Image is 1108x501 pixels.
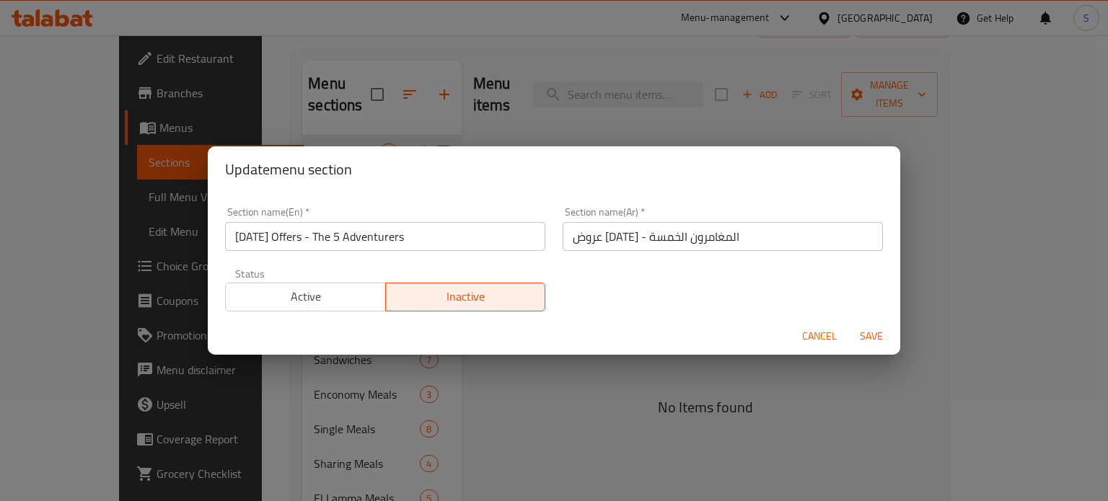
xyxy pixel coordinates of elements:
[848,323,894,350] button: Save
[563,222,883,251] input: Please enter section name(ar)
[232,286,380,307] span: Active
[225,283,386,311] button: Active
[225,158,883,181] h2: Update menu section
[392,286,540,307] span: Inactive
[385,283,546,311] button: Inactive
[802,327,837,345] span: Cancel
[854,327,889,345] span: Save
[796,323,843,350] button: Cancel
[225,222,545,251] input: Please enter section name(en)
